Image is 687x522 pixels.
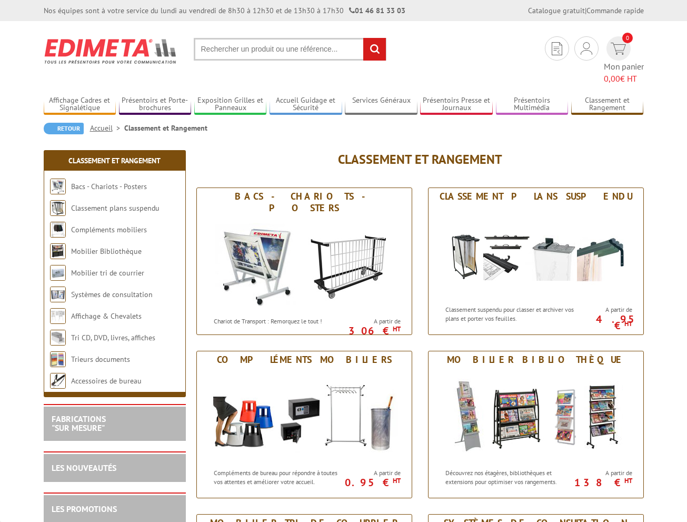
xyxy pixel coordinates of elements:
[393,476,401,485] sup: HT
[196,153,644,166] h1: Classement et Rangement
[604,73,644,85] span: € HT
[439,205,633,300] img: Classement plans suspendu
[207,368,402,463] img: Compléments mobiliers
[50,287,66,302] img: Systèmes de consultation
[624,319,632,328] sup: HT
[207,216,402,311] img: Bacs - Chariots - Posters
[44,96,116,113] a: Affichage Cadres et Signalétique
[50,265,66,281] img: Mobilier tri de courrier
[579,306,632,314] span: A partir de
[604,61,644,85] span: Mon panier
[581,42,592,55] img: devis rapide
[579,469,632,477] span: A partir de
[71,354,130,364] a: Trieurs documents
[393,324,401,333] sup: HT
[347,317,401,326] span: A partir de
[528,5,644,16] div: |
[571,96,644,113] a: Classement et Rangement
[363,38,386,61] input: rechercher
[604,36,644,85] a: devis rapide 0 Mon panier 0,00€ HT
[50,330,66,346] img: Tri CD, DVD, livres, affiches
[68,156,161,165] a: Classement et Rangement
[50,243,66,259] img: Mobilier Bibliothèque
[439,368,633,463] img: Mobilier Bibliothèque
[71,247,142,256] a: Mobilier Bibliothèque
[431,191,641,202] div: Classement plans suspendu
[50,179,66,194] img: Bacs - Chariots - Posters
[44,5,405,16] div: Nos équipes sont à votre service du lundi au vendredi de 8h30 à 12h30 et de 13h30 à 17h30
[573,316,632,329] p: 4.95 €
[71,333,155,342] a: Tri CD, DVD, livres, affiches
[528,6,585,15] a: Catalogue gratuit
[71,225,147,234] a: Compléments mobiliers
[214,468,344,486] p: Compléments de bureau pour répondre à toutes vos attentes et améliorer votre accueil.
[200,354,409,366] div: Compléments mobiliers
[50,222,66,238] img: Compléments mobiliers
[52,413,106,434] a: FABRICATIONS"Sur Mesure"
[71,290,153,299] a: Systèmes de consultation
[71,311,142,321] a: Affichage & Chevalets
[52,504,117,514] a: LES PROMOTIONS
[194,38,386,61] input: Rechercher un produit ou une référence...
[50,308,66,324] img: Affichage & Chevalets
[90,123,124,133] a: Accueil
[611,43,626,55] img: devis rapide
[445,305,576,323] p: Classement suspendu pour classer et archiver vos plans et porter vos feuilles.
[196,351,412,498] a: Compléments mobiliers Compléments mobiliers Compléments de bureau pour répondre à toutes vos atte...
[552,42,562,55] img: devis rapide
[71,182,147,191] a: Bacs - Chariots - Posters
[342,479,401,486] p: 0.95 €
[71,203,160,213] a: Classement plans suspendu
[214,317,344,326] p: Chariot de Transport : Remorquez le tout !
[622,33,633,43] span: 0
[270,96,342,113] a: Accueil Guidage et Sécurité
[496,96,569,113] a: Présentoirs Multimédia
[445,468,576,486] p: Découvrez nos étagères, bibliothèques et extensions pour optimiser vos rangements.
[50,200,66,216] img: Classement plans suspendu
[196,188,412,335] a: Bacs - Chariots - Posters Bacs - Chariots - Posters Chariot de Transport : Remorquez le tout ! A ...
[200,191,409,214] div: Bacs - Chariots - Posters
[349,6,405,15] strong: 01 46 81 33 03
[420,96,493,113] a: Présentoirs Presse et Journaux
[428,351,644,498] a: Mobilier Bibliothèque Mobilier Bibliothèque Découvrez nos étagères, bibliothèques et extensions p...
[44,123,84,134] a: Retour
[624,476,632,485] sup: HT
[119,96,192,113] a: Présentoirs et Porte-brochures
[428,188,644,335] a: Classement plans suspendu Classement plans suspendu Classement suspendu pour classer et archiver ...
[194,96,267,113] a: Exposition Grilles et Panneaux
[431,354,641,366] div: Mobilier Bibliothèque
[52,462,116,473] a: LES NOUVEAUTÉS
[347,469,401,477] span: A partir de
[345,96,417,113] a: Services Généraux
[50,373,66,389] img: Accessoires de bureau
[71,268,144,278] a: Mobilier tri de courrier
[586,6,644,15] a: Commande rapide
[71,376,142,386] a: Accessoires de bureau
[50,351,66,367] img: Trieurs documents
[604,73,620,84] span: 0,00
[124,123,207,133] li: Classement et Rangement
[44,32,178,71] img: Edimeta
[573,479,632,486] p: 138 €
[342,328,401,334] p: 306 €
